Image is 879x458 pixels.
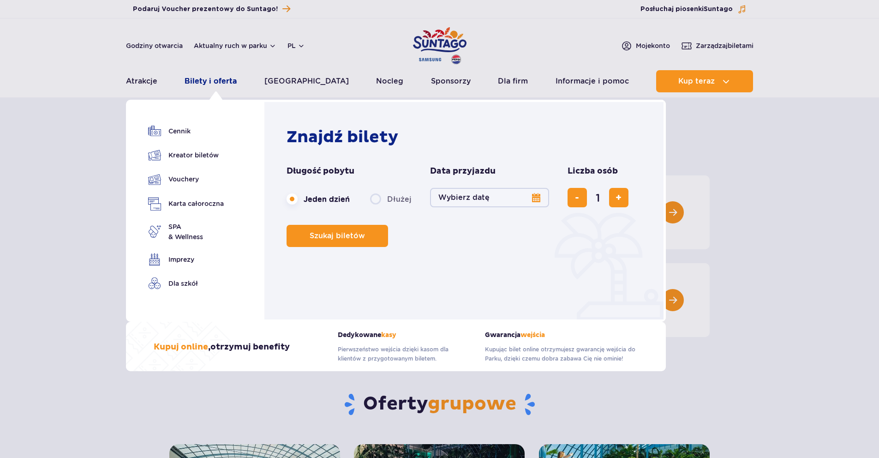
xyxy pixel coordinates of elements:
[154,342,208,352] span: Kupuj online
[287,189,350,209] label: Jeden dzień
[287,166,646,247] form: Planowanie wizyty w Park of Poland
[568,188,587,207] button: usuń bilet
[148,125,224,138] a: Cennik
[148,173,224,186] a: Vouchery
[696,41,753,50] span: Zarządzaj biletami
[287,166,354,177] span: Długość pobytu
[154,342,290,353] h3: , otrzymuj benefity
[520,331,545,339] span: wejścia
[148,197,224,211] a: Karta całoroczna
[678,77,715,85] span: Kup teraz
[148,222,224,242] a: SPA& Wellness
[126,41,183,50] a: Godziny otwarcia
[185,70,237,92] a: Bilety i oferta
[338,345,471,363] p: Pierwszeństwo wejścia dzięki kasom dla klientów z przygotowanym biletem.
[264,70,349,92] a: [GEOGRAPHIC_DATA]
[381,331,396,339] span: kasy
[376,70,403,92] a: Nocleg
[287,41,305,50] button: pl
[338,331,471,339] strong: Dedykowane
[287,127,646,147] h2: Znajdź bilety
[287,225,388,247] button: Szukaj biletów
[126,70,157,92] a: Atrakcje
[148,253,224,266] a: Imprezy
[485,331,638,339] strong: Gwarancja
[485,345,638,363] p: Kupując bilet online otrzymujesz gwarancję wejścia do Parku, dzięki czemu dobra zabawa Cię nie om...
[168,222,203,242] span: SPA & Wellness
[148,277,224,290] a: Dla szkół
[498,70,528,92] a: Dla firm
[621,40,670,51] a: Mojekonto
[148,149,224,162] a: Kreator biletów
[609,188,628,207] button: dodaj bilet
[310,232,365,240] span: Szukaj biletów
[656,70,753,92] button: Kup teraz
[430,188,549,207] button: Wybierz datę
[194,42,276,49] button: Aktualny ruch w parku
[370,189,412,209] label: Dłużej
[681,40,753,51] a: Zarządzajbiletami
[568,166,618,177] span: Liczba osób
[587,187,609,209] input: liczba biletów
[556,70,629,92] a: Informacje i pomoc
[430,166,496,177] span: Data przyjazdu
[636,41,670,50] span: Moje konto
[431,70,471,92] a: Sponsorzy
